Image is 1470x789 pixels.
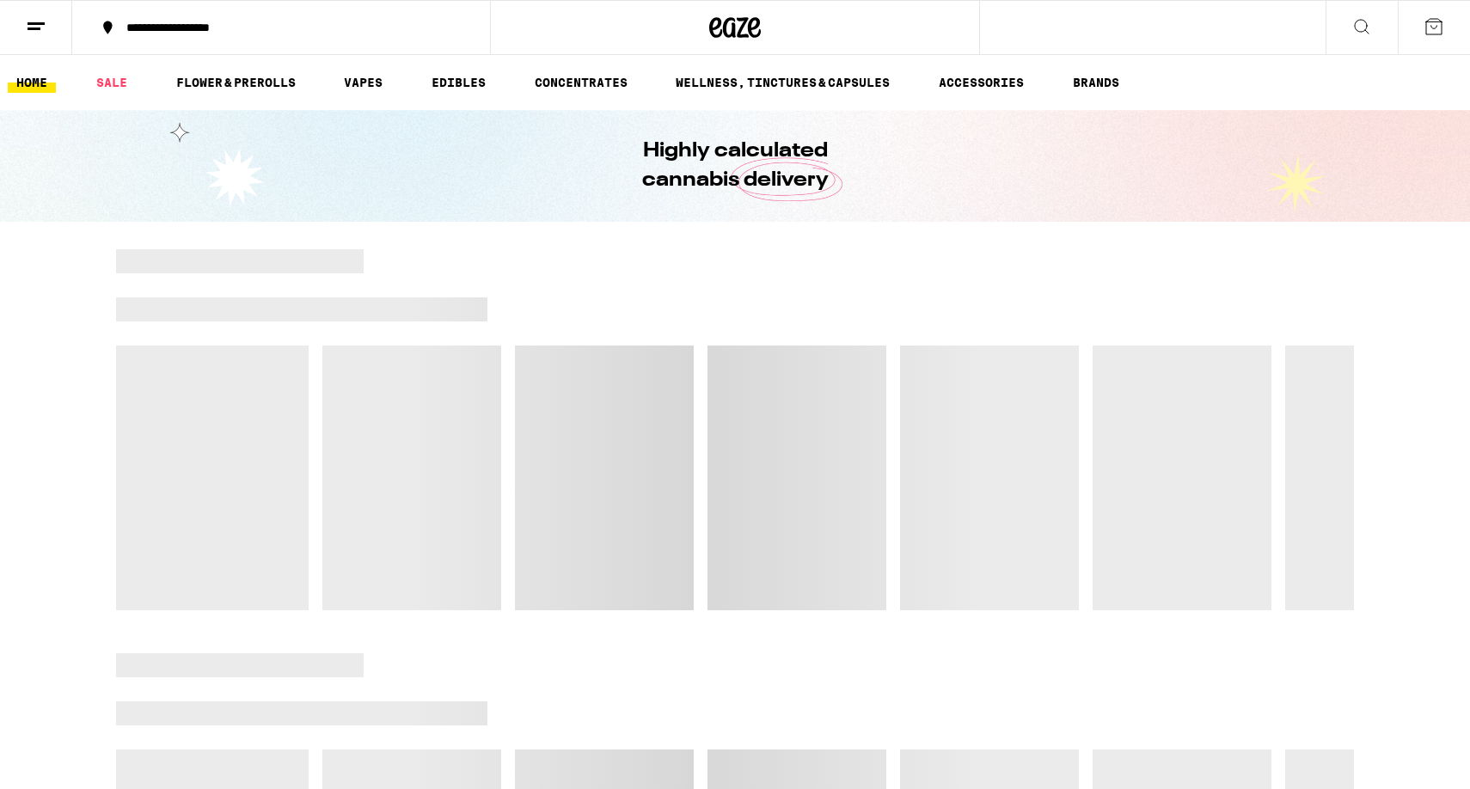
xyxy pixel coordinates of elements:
a: BRANDS [1064,72,1128,93]
a: SALE [88,72,136,93]
a: CONCENTRATES [526,72,636,93]
a: ACCESSORIES [930,72,1032,93]
a: HOME [8,72,56,93]
a: VAPES [335,72,391,93]
a: FLOWER & PREROLLS [168,72,304,93]
a: EDIBLES [423,72,494,93]
h1: Highly calculated cannabis delivery [593,137,877,195]
a: WELLNESS, TINCTURES & CAPSULES [667,72,898,93]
